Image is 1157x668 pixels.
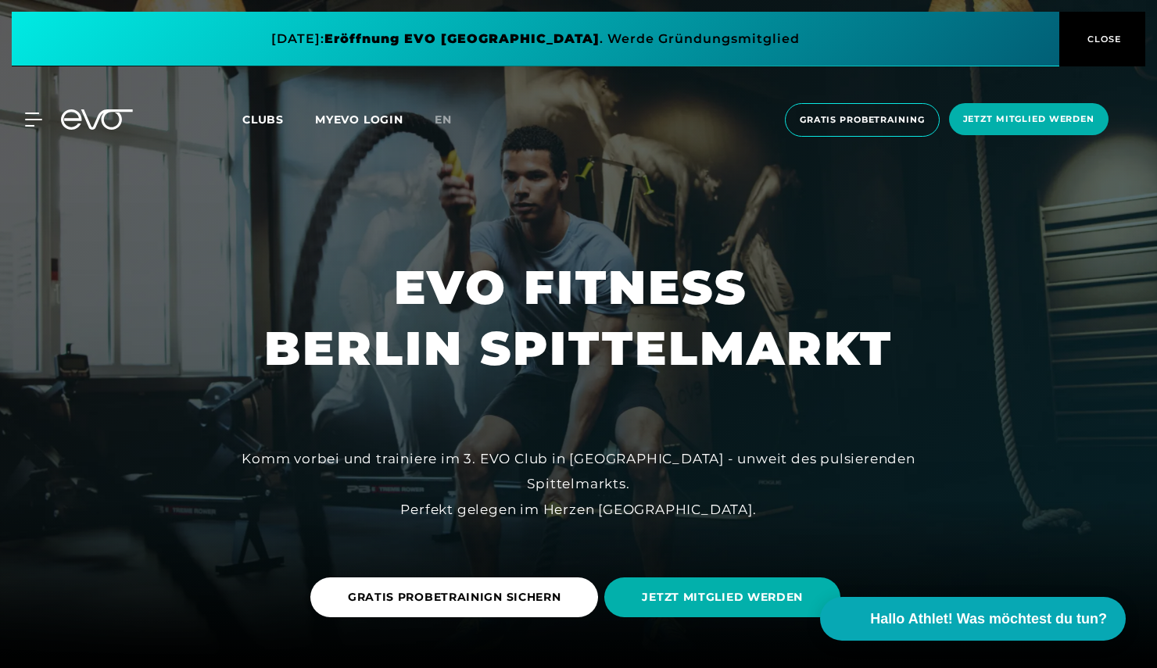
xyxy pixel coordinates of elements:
span: CLOSE [1084,32,1122,46]
div: Komm vorbei und trainiere im 3. EVO Club in [GEOGRAPHIC_DATA] - unweit des pulsierenden Spittelma... [227,446,930,522]
span: Clubs [242,113,284,127]
span: Gratis Probetraining [800,113,925,127]
a: MYEVO LOGIN [315,113,403,127]
a: GRATIS PROBETRAINIGN SICHERN [310,566,605,629]
span: Jetzt Mitglied werden [963,113,1094,126]
span: GRATIS PROBETRAINIGN SICHERN [348,589,561,605]
span: Hallo Athlet! Was möchtest du tun? [870,609,1107,630]
a: Jetzt Mitglied werden [944,103,1113,137]
span: JETZT MITGLIED WERDEN [642,589,803,605]
button: Hallo Athlet! Was möchtest du tun? [820,597,1126,641]
button: CLOSE [1059,12,1145,66]
a: JETZT MITGLIED WERDEN [604,566,847,629]
a: Clubs [242,112,315,127]
a: en [435,111,471,129]
h1: EVO FITNESS BERLIN SPITTELMARKT [264,257,893,379]
a: Gratis Probetraining [780,103,944,137]
span: en [435,113,452,127]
